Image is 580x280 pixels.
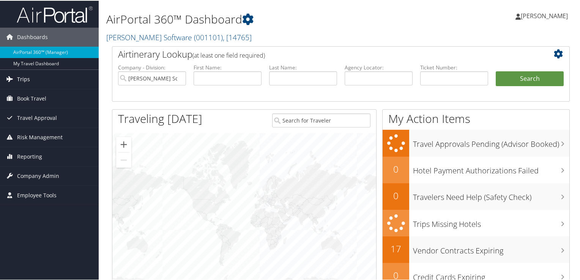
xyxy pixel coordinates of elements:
h2: 17 [383,242,409,255]
a: 0Hotel Payment Authorizations Failed [383,156,569,182]
span: Company Admin [17,166,59,185]
input: Search for Traveler [272,113,371,127]
label: Company - Division: [118,63,186,71]
h1: AirPortal 360™ Dashboard [106,11,419,27]
h2: Airtinerary Lookup [118,47,526,60]
span: Dashboards [17,27,48,46]
label: First Name: [194,63,262,71]
span: Risk Management [17,127,63,146]
h2: 0 [383,162,409,175]
a: Trips Missing Hotels [383,209,569,236]
a: 0Travelers Need Help (Safety Check) [383,182,569,209]
h1: Traveling [DATE] [118,110,202,126]
span: Trips [17,69,30,88]
h1: My Action Items [383,110,569,126]
span: [PERSON_NAME] [521,11,568,19]
span: Employee Tools [17,185,57,204]
span: ( 001101 ) [194,31,223,42]
a: Travel Approvals Pending (Advisor Booked) [383,129,569,156]
h3: Trips Missing Hotels [413,214,569,229]
a: [PERSON_NAME] Software [106,31,252,42]
button: Zoom in [116,136,131,151]
label: Ticket Number: [420,63,488,71]
h2: 0 [383,189,409,201]
img: airportal-logo.png [17,5,93,23]
span: , [ 14765 ] [223,31,252,42]
label: Last Name: [269,63,337,71]
span: Reporting [17,146,42,165]
h3: Hotel Payment Authorizations Failed [413,161,569,175]
h3: Travelers Need Help (Safety Check) [413,187,569,202]
h3: Vendor Contracts Expiring [413,241,569,255]
h3: Travel Approvals Pending (Advisor Booked) [413,134,569,149]
span: Book Travel [17,88,46,107]
span: Travel Approval [17,108,57,127]
button: Zoom out [116,152,131,167]
a: 17Vendor Contracts Expiring [383,236,569,262]
button: Search [496,71,564,86]
span: (at least one field required) [192,50,265,59]
label: Agency Locator: [345,63,413,71]
a: [PERSON_NAME] [515,4,575,27]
